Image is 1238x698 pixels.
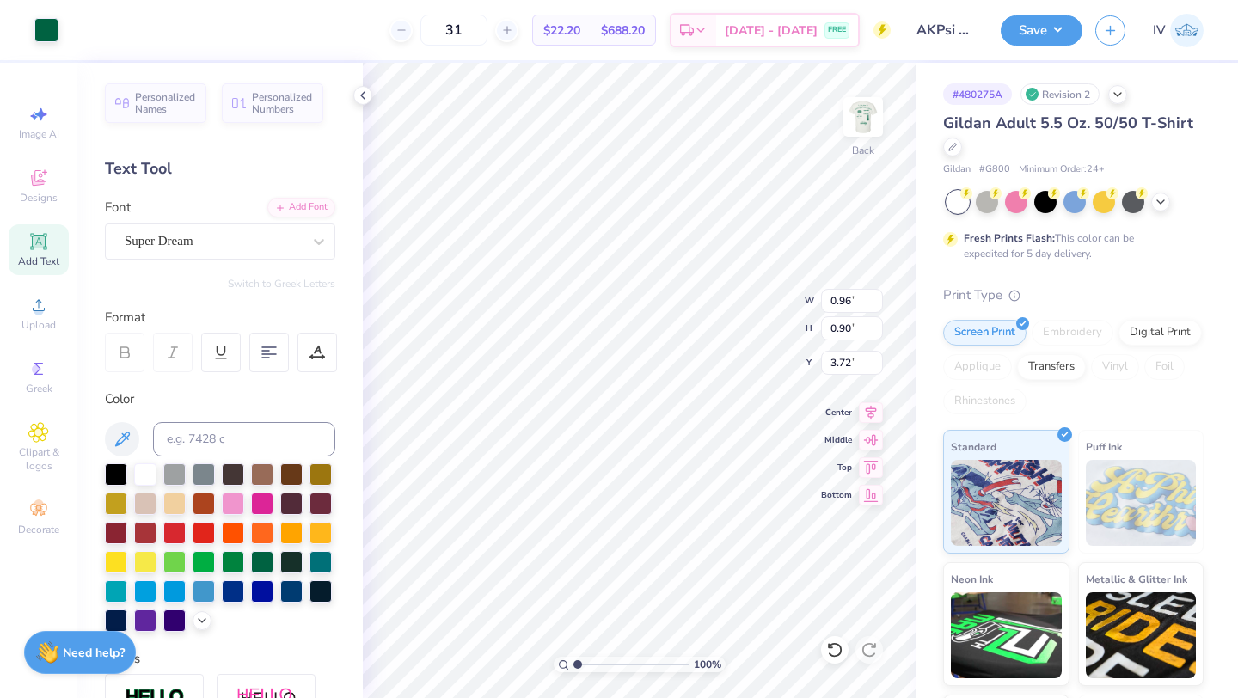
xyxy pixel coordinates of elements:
[951,460,1062,546] img: Standard
[943,113,1193,133] span: Gildan Adult 5.5 Oz. 50/50 T-Shirt
[228,277,335,291] button: Switch to Greek Letters
[964,231,1055,245] strong: Fresh Prints Flash:
[1086,460,1197,546] img: Puff Ink
[20,191,58,205] span: Designs
[821,434,852,446] span: Middle
[828,24,846,36] span: FREE
[543,21,580,40] span: $22.20
[821,407,852,419] span: Center
[1086,570,1187,588] span: Metallic & Glitter Ink
[1032,320,1113,346] div: Embroidery
[9,445,69,473] span: Clipart & logos
[1153,14,1204,47] a: IV
[420,15,487,46] input: – –
[252,91,313,115] span: Personalized Numbers
[1086,592,1197,678] img: Metallic & Glitter Ink
[26,382,52,395] span: Greek
[943,285,1204,305] div: Print Type
[725,21,818,40] span: [DATE] - [DATE]
[943,354,1012,380] div: Applique
[951,592,1062,678] img: Neon Ink
[846,100,880,134] img: Back
[105,308,337,328] div: Format
[943,83,1012,105] div: # 480275A
[943,162,971,177] span: Gildan
[1001,15,1082,46] button: Save
[21,318,56,332] span: Upload
[1118,320,1202,346] div: Digital Print
[18,523,59,536] span: Decorate
[1017,354,1086,380] div: Transfers
[821,462,852,474] span: Top
[1091,354,1139,380] div: Vinyl
[904,13,988,47] input: Untitled Design
[19,127,59,141] span: Image AI
[105,157,335,181] div: Text Tool
[951,570,993,588] span: Neon Ink
[943,389,1027,414] div: Rhinestones
[63,645,125,661] strong: Need help?
[943,320,1027,346] div: Screen Print
[694,657,721,672] span: 100 %
[1020,83,1100,105] div: Revision 2
[979,162,1010,177] span: # G800
[1144,354,1185,380] div: Foil
[105,198,131,217] label: Font
[153,422,335,456] input: e.g. 7428 c
[105,389,335,409] div: Color
[1153,21,1166,40] span: IV
[105,649,335,669] div: Styles
[601,21,645,40] span: $688.20
[135,91,196,115] span: Personalized Names
[1086,438,1122,456] span: Puff Ink
[964,230,1175,261] div: This color can be expedited for 5 day delivery.
[18,254,59,268] span: Add Text
[852,143,874,158] div: Back
[821,489,852,501] span: Bottom
[267,198,335,217] div: Add Font
[1019,162,1105,177] span: Minimum Order: 24 +
[951,438,996,456] span: Standard
[1170,14,1204,47] img: Isha Veturkar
